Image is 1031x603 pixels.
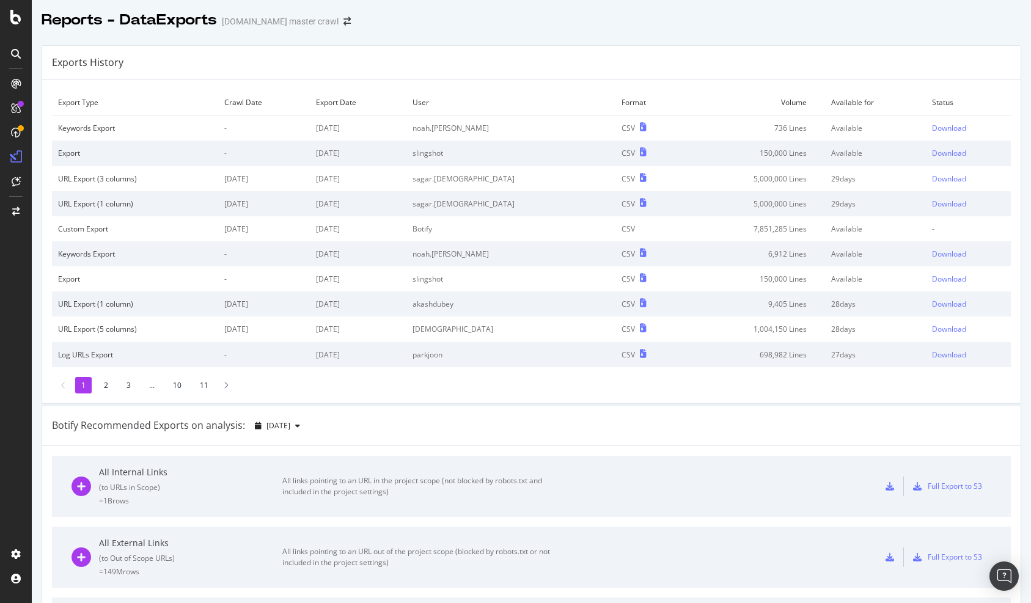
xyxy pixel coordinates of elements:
[622,123,635,133] div: CSV
[310,266,406,291] td: [DATE]
[406,191,615,216] td: sagar.[DEMOGRAPHIC_DATA]
[831,249,920,259] div: Available
[928,552,982,562] div: Full Export to S3
[218,241,310,266] td: -
[683,115,825,141] td: 736 Lines
[932,174,1005,184] a: Download
[310,90,406,115] td: Export Date
[282,546,557,568] div: All links pointing to an URL out of the project scope (blocked by robots.txt or not included in t...
[310,241,406,266] td: [DATE]
[218,115,310,141] td: -
[282,475,557,497] div: All links pointing to an URL in the project scope (not blocked by robots.txt and included in the ...
[825,316,926,342] td: 28 days
[52,90,218,115] td: Export Type
[58,349,212,360] div: Log URLs Export
[406,166,615,191] td: sagar.[DEMOGRAPHIC_DATA]
[825,90,926,115] td: Available for
[218,342,310,367] td: -
[75,377,92,393] li: 1
[932,199,966,209] div: Download
[99,495,282,506] div: = 1B rows
[58,148,212,158] div: Export
[406,241,615,266] td: noah.[PERSON_NAME]
[310,191,406,216] td: [DATE]
[622,274,635,284] div: CSV
[218,141,310,166] td: -
[222,15,339,27] div: [DOMAIN_NAME] master crawl
[825,291,926,316] td: 28 days
[932,274,1005,284] a: Download
[932,299,1005,309] a: Download
[683,191,825,216] td: 5,000,000 Lines
[622,199,635,209] div: CSV
[683,342,825,367] td: 698,982 Lines
[58,324,212,334] div: URL Export (5 columns)
[250,416,305,436] button: [DATE]
[58,174,212,184] div: URL Export (3 columns)
[99,553,282,563] div: ( to Out of Scope URLs )
[406,316,615,342] td: [DEMOGRAPHIC_DATA]
[310,115,406,141] td: [DATE]
[932,349,1005,360] a: Download
[683,266,825,291] td: 150,000 Lines
[218,266,310,291] td: -
[218,291,310,316] td: [DATE]
[831,148,920,158] div: Available
[218,90,310,115] td: Crawl Date
[932,274,966,284] div: Download
[615,216,684,241] td: CSV
[406,342,615,367] td: parkjoon
[406,266,615,291] td: slingshot
[683,316,825,342] td: 1,004,150 Lines
[683,166,825,191] td: 5,000,000 Lines
[683,216,825,241] td: 7,851,285 Lines
[99,537,282,549] div: All External Links
[825,342,926,367] td: 27 days
[310,216,406,241] td: [DATE]
[52,56,123,70] div: Exports History
[218,166,310,191] td: [DATE]
[99,482,282,492] div: ( to URLs in Scope )
[406,115,615,141] td: noah.[PERSON_NAME]
[615,90,684,115] td: Format
[218,316,310,342] td: [DATE]
[58,274,212,284] div: Export
[932,324,1005,334] a: Download
[825,191,926,216] td: 29 days
[99,566,282,577] div: = 149M rows
[266,420,290,431] span: 2025 Oct. 6th
[58,249,212,259] div: Keywords Export
[928,481,982,491] div: Full Export to S3
[58,123,212,133] div: Keywords Export
[932,324,966,334] div: Download
[310,141,406,166] td: [DATE]
[218,216,310,241] td: [DATE]
[932,148,966,158] div: Download
[310,291,406,316] td: [DATE]
[343,17,351,26] div: arrow-right-arrow-left
[58,299,212,309] div: URL Export (1 column)
[932,123,966,133] div: Download
[683,291,825,316] td: 9,405 Lines
[52,418,245,433] div: Botify Recommended Exports on analysis:
[406,141,615,166] td: slingshot
[310,342,406,367] td: [DATE]
[310,316,406,342] td: [DATE]
[926,90,1011,115] td: Status
[143,377,161,393] li: ...
[932,249,966,259] div: Download
[406,291,615,316] td: akashdubey
[218,191,310,216] td: [DATE]
[932,123,1005,133] a: Download
[932,249,1005,259] a: Download
[932,174,966,184] div: Download
[886,482,894,491] div: csv-export
[58,199,212,209] div: URL Export (1 column)
[99,466,282,478] div: All Internal Links
[926,216,1011,241] td: -
[932,349,966,360] div: Download
[683,90,825,115] td: Volume
[622,174,635,184] div: CSV
[913,553,922,561] div: s3-export
[831,274,920,284] div: Available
